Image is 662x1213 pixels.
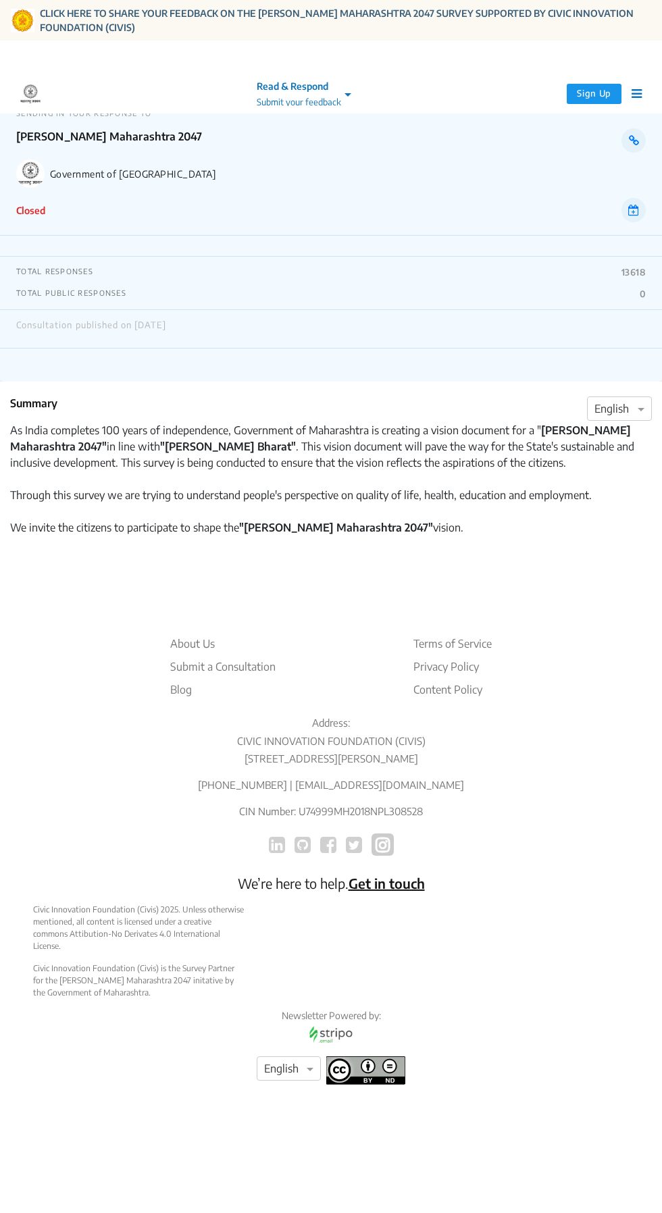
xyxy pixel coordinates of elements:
[11,9,34,32] img: Gom Logo
[40,6,651,34] a: CLICK HERE TO SHARE YOUR FEEDBACK ON THE [PERSON_NAME] MAHARASHTRA 2047 SURVEY SUPPORTED BY CIVIC...
[238,873,425,894] p: We’re here to help.
[33,904,246,952] div: Civic Innovation Foundation (Civis) 2025. Unless otherwise mentioned, all content is licensed und...
[257,96,341,109] p: Submit your feedback
[349,875,425,892] a: Get in touch
[16,128,583,153] p: [PERSON_NAME] Maharashtra 2047
[16,267,93,278] p: TOTAL RESPONSES
[413,659,492,675] li: Privacy Policy
[170,681,276,698] a: Blog
[640,288,646,299] p: 0
[567,84,621,104] button: Sign Up
[16,288,126,299] p: TOTAL PUBLIC RESPONSES
[50,168,646,180] p: Government of [GEOGRAPHIC_DATA]
[33,777,629,793] p: [PHONE_NUMBER] | [EMAIL_ADDRESS][DOMAIN_NAME]
[33,962,246,999] div: Civic Innovation Foundation (Civis) is the Survey Partner for the [PERSON_NAME] Maharashtra 2047 ...
[16,203,45,217] p: Closed
[10,422,652,471] div: As India completes 100 years of independence, Government of Maharashtra is creating a vision docu...
[20,84,41,104] img: 7907nfqetxyivg6ubhai9kg9bhzr
[170,659,276,675] li: Submit a Consultation
[621,267,646,278] p: 13618
[10,395,57,411] p: Summary
[326,1056,405,1085] img: footer logo
[303,1023,359,1046] img: stripo email logo
[160,440,296,453] strong: "[PERSON_NAME] Bharat"
[33,751,629,767] p: [STREET_ADDRESS][PERSON_NAME]
[16,159,45,188] img: Government of Maharashtra logo
[10,487,652,503] div: Through this survey we are trying to understand people's perspective on quality of life, health, ...
[239,521,433,534] strong: "[PERSON_NAME] Maharashtra 2047"
[413,681,492,698] li: Content Policy
[33,733,629,749] p: CIVIC INNOVATION FOUNDATION (CIVIS)
[33,804,629,819] p: CIN Number: U74999MH2018NPL308528
[413,636,492,652] li: Terms of Service
[170,636,276,652] li: About Us
[10,519,652,536] div: We invite the citizens to participate to shape the vision.
[33,715,629,731] p: Address:
[33,1009,629,1023] p: Newsletter Powered by:
[16,320,166,338] div: Consultation published on [DATE]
